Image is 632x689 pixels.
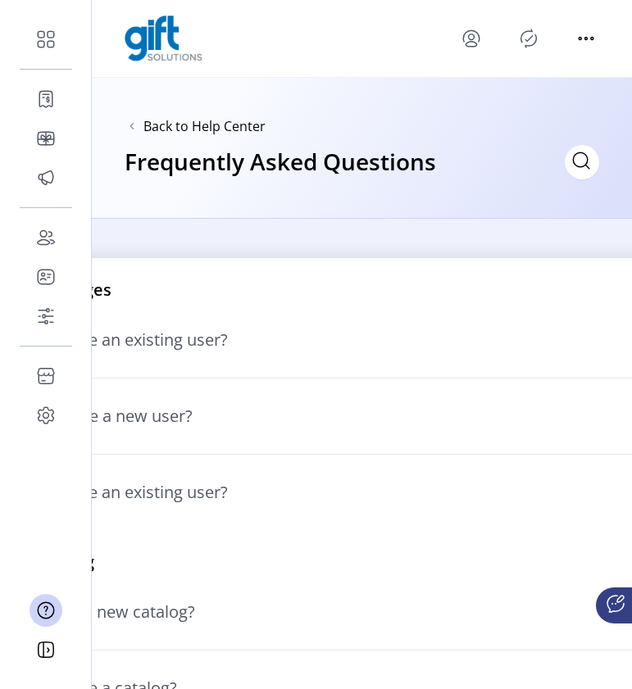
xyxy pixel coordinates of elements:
[458,25,484,52] button: menu
[143,116,266,136] button: Back to Help Center
[516,25,542,52] button: Publisher Panel
[573,25,599,52] button: menu
[125,16,202,61] img: logo
[125,144,436,180] h3: Frequently Asked Questions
